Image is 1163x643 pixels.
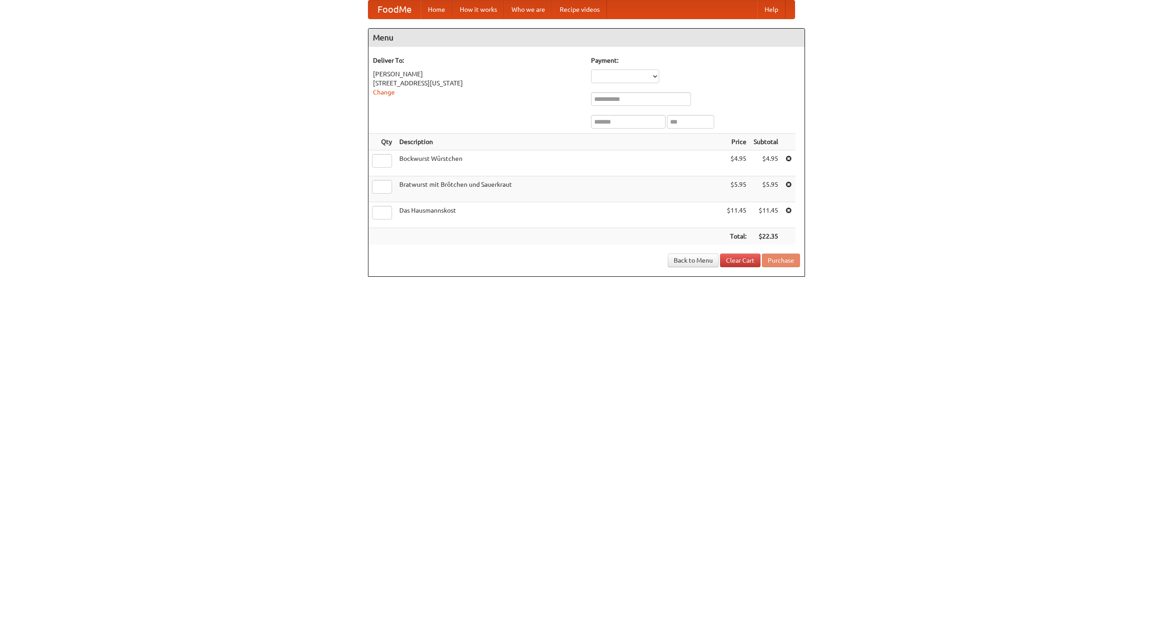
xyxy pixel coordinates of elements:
[396,202,723,228] td: Das Hausmannskost
[591,56,800,65] h5: Payment:
[368,29,805,47] h4: Menu
[720,254,760,267] a: Clear Cart
[373,70,582,79] div: [PERSON_NAME]
[373,79,582,88] div: [STREET_ADDRESS][US_STATE]
[552,0,607,19] a: Recipe videos
[723,150,750,176] td: $4.95
[396,176,723,202] td: Bratwurst mit Brötchen und Sauerkraut
[762,254,800,267] button: Purchase
[373,89,395,96] a: Change
[668,254,719,267] a: Back to Menu
[750,228,782,245] th: $22.35
[723,228,750,245] th: Total:
[750,176,782,202] td: $5.95
[757,0,785,19] a: Help
[452,0,504,19] a: How it works
[396,134,723,150] th: Description
[396,150,723,176] td: Bockwurst Würstchen
[723,134,750,150] th: Price
[723,176,750,202] td: $5.95
[373,56,582,65] h5: Deliver To:
[368,0,421,19] a: FoodMe
[750,134,782,150] th: Subtotal
[723,202,750,228] td: $11.45
[750,150,782,176] td: $4.95
[368,134,396,150] th: Qty
[750,202,782,228] td: $11.45
[504,0,552,19] a: Who we are
[421,0,452,19] a: Home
